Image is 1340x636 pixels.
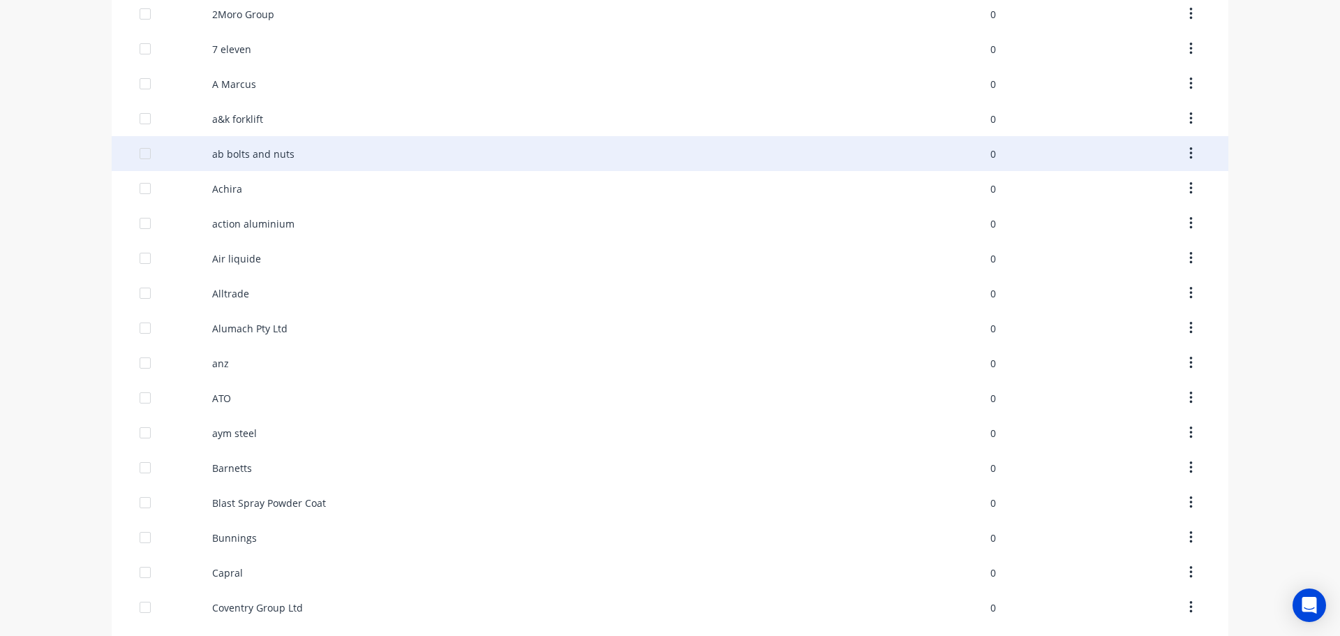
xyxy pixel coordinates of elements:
div: Bunnings [212,531,257,545]
div: 0 [990,461,996,475]
div: 0 [990,182,996,196]
div: Coventry Group Ltd [212,600,303,615]
div: 0 [990,216,996,231]
div: A Marcus [212,77,256,91]
div: Air liquide [212,251,261,266]
div: aym steel [212,426,257,441]
div: 0 [990,356,996,371]
div: 0 [990,147,996,161]
div: 0 [990,112,996,126]
div: Alumach Pty Ltd [212,321,288,336]
div: 0 [990,531,996,545]
div: Achira [212,182,242,196]
div: 0 [990,321,996,336]
div: Open Intercom Messenger [1293,589,1326,622]
div: 0 [990,286,996,301]
div: action aluminium [212,216,295,231]
div: 7 eleven [212,42,251,57]
div: Capral [212,565,243,580]
div: 0 [990,426,996,441]
div: Barnetts [212,461,252,475]
div: a&k forklift [212,112,263,126]
div: 0 [990,7,996,22]
div: 0 [990,600,996,615]
div: ab bolts and nuts [212,147,295,161]
div: 0 [990,42,996,57]
div: 0 [990,391,996,406]
div: ATO [212,391,231,406]
div: 0 [990,77,996,91]
div: Blast Spray Powder Coat [212,496,326,510]
div: Alltrade [212,286,249,301]
div: 2Moro Group [212,7,274,22]
div: 0 [990,496,996,510]
div: 0 [990,251,996,266]
div: 0 [990,565,996,580]
div: anz [212,356,229,371]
